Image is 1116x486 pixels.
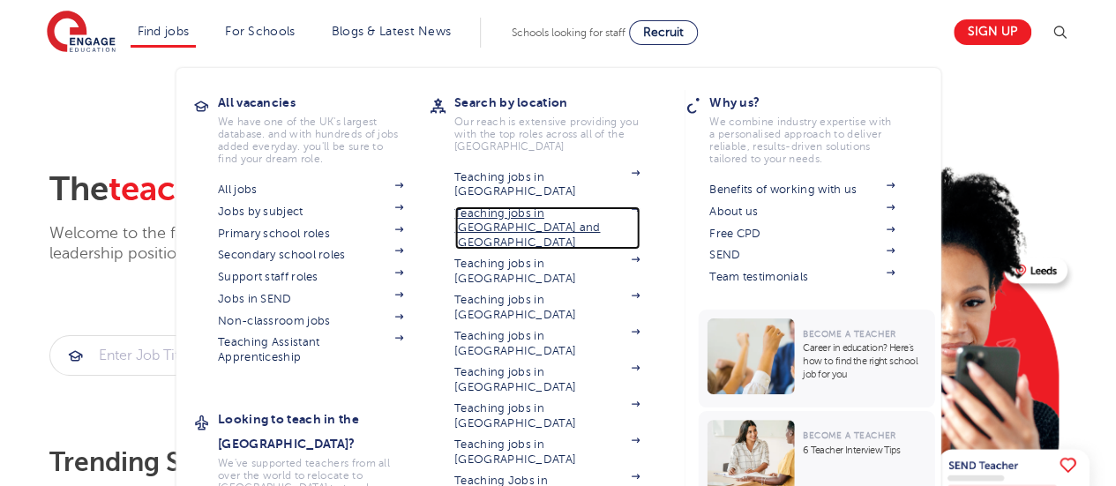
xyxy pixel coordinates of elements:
[332,25,452,38] a: Blogs & Latest News
[218,292,403,306] a: Jobs in SEND
[218,314,403,328] a: Non-classroom jobs
[218,90,430,115] h3: All vacancies
[454,170,640,199] a: Teaching jobs in [GEOGRAPHIC_DATA]
[218,205,403,219] a: Jobs by subject
[454,365,640,394] a: Teaching jobs in [GEOGRAPHIC_DATA]
[803,329,895,339] span: Become a Teacher
[454,90,666,115] h3: Search by location
[49,446,761,478] p: Trending searches
[643,26,684,39] span: Recruit
[709,270,895,284] a: Team testimonials
[218,90,430,165] a: All vacanciesWe have one of the UK's largest database. and with hundreds of jobs added everyday. ...
[49,169,761,210] h2: The that works for you
[49,223,632,265] p: Welcome to the fastest-growing database of teaching, SEND, support and leadership positions for t...
[454,116,640,153] p: Our reach is extensive providing you with the top roles across all of the [GEOGRAPHIC_DATA]
[709,248,895,262] a: SEND
[218,335,403,364] a: Teaching Assistant Apprenticeship
[454,257,640,286] a: Teaching jobs in [GEOGRAPHIC_DATA]
[218,183,403,197] a: All jobs
[512,26,625,39] span: Schools looking for staff
[47,11,116,55] img: Engage Education
[218,270,403,284] a: Support staff roles
[803,341,925,381] p: Career in education? Here’s how to find the right school job for you
[709,183,895,197] a: Benefits of working with us
[709,116,895,165] p: We combine industry expertise with a personalised approach to deliver reliable, results-driven so...
[698,310,939,407] a: Become a TeacherCareer in education? Here’s how to find the right school job for you
[454,329,640,358] a: Teaching jobs in [GEOGRAPHIC_DATA]
[709,227,895,241] a: Free CPD
[218,116,403,165] p: We have one of the UK's largest database. and with hundreds of jobs added everyday. you'll be sur...
[709,90,921,115] h3: Why us?
[454,293,640,322] a: Teaching jobs in [GEOGRAPHIC_DATA]
[954,19,1031,45] a: Sign up
[49,335,316,376] div: Submit
[709,90,921,165] a: Why us?We combine industry expertise with a personalised approach to deliver reliable, results-dr...
[218,227,403,241] a: Primary school roles
[225,25,295,38] a: For Schools
[803,430,895,440] span: Become a Teacher
[218,248,403,262] a: Secondary school roles
[454,437,640,467] a: Teaching jobs in [GEOGRAPHIC_DATA]
[454,401,640,430] a: Teaching jobs in [GEOGRAPHIC_DATA]
[629,20,698,45] a: Recruit
[218,407,430,456] h3: Looking to teach in the [GEOGRAPHIC_DATA]?
[803,444,925,457] p: 6 Teacher Interview Tips
[138,25,190,38] a: Find jobs
[454,90,666,153] a: Search by locationOur reach is extensive providing you with the top roles across all of the [GEOG...
[454,206,640,250] a: Teaching jobs in [GEOGRAPHIC_DATA] and [GEOGRAPHIC_DATA]
[109,170,366,208] span: teaching agency
[709,205,895,219] a: About us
